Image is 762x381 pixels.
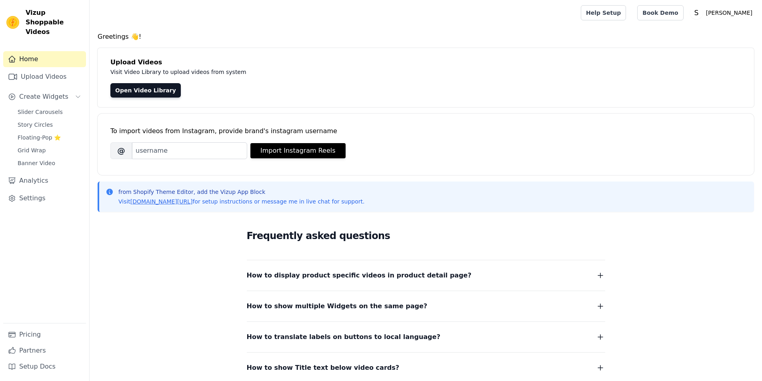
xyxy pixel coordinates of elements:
[132,142,247,159] input: username
[26,8,83,37] span: Vizup Shoppable Videos
[3,173,86,189] a: Analytics
[3,69,86,85] a: Upload Videos
[3,51,86,67] a: Home
[18,108,63,116] span: Slider Carousels
[19,92,68,102] span: Create Widgets
[247,270,472,281] span: How to display product specific videos in product detail page?
[247,362,400,373] span: How to show Title text below video cards?
[18,159,55,167] span: Banner Video
[637,5,683,20] a: Book Demo
[130,198,193,205] a: [DOMAIN_NAME][URL]
[247,301,605,312] button: How to show multiple Widgets on the same page?
[13,132,86,143] a: Floating-Pop ⭐
[18,134,61,142] span: Floating-Pop ⭐
[13,119,86,130] a: Story Circles
[110,83,181,98] a: Open Video Library
[3,359,86,375] a: Setup Docs
[13,158,86,169] a: Banner Video
[250,143,346,158] button: Import Instagram Reels
[110,67,469,77] p: Visit Video Library to upload videos from system
[118,197,364,205] p: Visit for setup instructions or message me in live chat for support.
[110,58,741,67] h4: Upload Videos
[13,145,86,156] a: Grid Wrap
[110,142,132,159] span: @
[581,5,626,20] a: Help Setup
[694,9,698,17] text: S
[118,188,364,196] p: from Shopify Theme Editor, add the Vizup App Block
[3,190,86,206] a: Settings
[3,89,86,105] button: Create Widgets
[3,343,86,359] a: Partners
[690,6,756,20] button: S [PERSON_NAME]
[13,106,86,118] a: Slider Carousels
[6,16,19,29] img: Vizup
[703,6,756,20] p: [PERSON_NAME]
[18,146,46,154] span: Grid Wrap
[247,331,605,343] button: How to translate labels on buttons to local language?
[247,228,605,244] h2: Frequently asked questions
[247,301,428,312] span: How to show multiple Widgets on the same page?
[3,327,86,343] a: Pricing
[18,121,53,129] span: Story Circles
[247,270,605,281] button: How to display product specific videos in product detail page?
[110,126,741,136] div: To import videos from Instagram, provide brand's instagram username
[98,32,754,42] h4: Greetings 👋!
[247,362,605,373] button: How to show Title text below video cards?
[247,331,440,343] span: How to translate labels on buttons to local language?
